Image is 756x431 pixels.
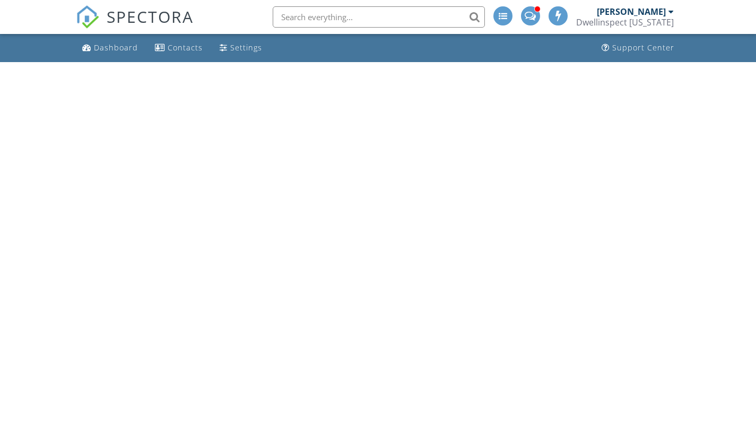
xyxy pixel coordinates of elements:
[273,6,485,28] input: Search everything...
[230,42,262,53] div: Settings
[597,38,679,58] a: Support Center
[151,38,207,58] a: Contacts
[576,17,674,28] div: Dwellinspect Arizona
[78,38,142,58] a: Dashboard
[76,5,99,29] img: The Best Home Inspection Software - Spectora
[76,14,194,37] a: SPECTORA
[168,42,203,53] div: Contacts
[107,5,194,28] span: SPECTORA
[597,6,666,17] div: [PERSON_NAME]
[612,42,674,53] div: Support Center
[94,42,138,53] div: Dashboard
[215,38,266,58] a: Settings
